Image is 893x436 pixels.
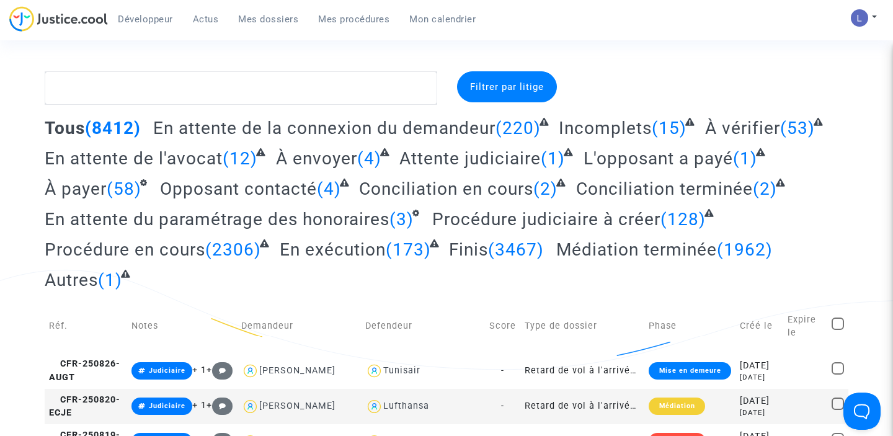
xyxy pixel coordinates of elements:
span: (53) [780,118,815,138]
span: Conciliation terminée [576,179,753,199]
span: (2) [753,179,777,199]
span: - [501,401,504,411]
a: Développeur [108,10,183,29]
span: En exécution [280,239,386,260]
span: (1) [98,270,122,290]
span: Filtrer par litige [470,81,544,92]
span: + 1 [192,365,207,375]
span: En attente du paramétrage des honoraires [45,209,389,229]
td: Demandeur [237,300,361,353]
span: Mon calendrier [409,14,476,25]
td: Defendeur [361,300,485,353]
span: (12) [223,148,257,169]
div: Mise en demeure [649,362,731,380]
div: Tunisair [383,365,420,376]
div: [PERSON_NAME] [259,401,335,411]
span: Mes procédures [318,14,389,25]
span: (2) [533,179,558,199]
img: icon-user.svg [365,362,383,380]
span: Médiation terminée [556,239,717,260]
span: Opposant contacté [160,179,317,199]
span: (58) [107,179,141,199]
div: [DATE] [740,407,779,418]
a: Actus [183,10,229,29]
span: (8412) [85,118,141,138]
td: Créé le [735,300,783,353]
td: Notes [127,300,237,353]
span: Tous [45,118,85,138]
span: (4) [357,148,381,169]
span: À payer [45,179,107,199]
a: Mes procédures [308,10,399,29]
iframe: Help Scout Beacon - Open [843,393,881,430]
span: CFR-250820-ECJE [49,394,120,419]
span: Actus [193,14,219,25]
span: (173) [386,239,431,260]
img: jc-logo.svg [9,6,108,32]
span: + [207,400,233,411]
td: Type de dossier [520,300,644,353]
span: + 1 [192,400,207,411]
span: En attente de l'avocat [45,148,223,169]
span: À envoyer [276,148,357,169]
img: icon-user.svg [241,362,259,380]
td: Retard de vol à l'arrivée (Règlement CE n°261/2004) [520,389,644,424]
img: icon-user.svg [241,398,259,416]
span: Judiciaire [149,402,185,410]
span: (3) [389,209,414,229]
div: [PERSON_NAME] [259,365,335,376]
span: À vérifier [705,118,780,138]
span: Autres [45,270,98,290]
div: Médiation [649,398,704,415]
img: icon-user.svg [365,398,383,416]
span: (220) [495,118,541,138]
td: Phase [644,300,735,353]
td: Score [485,300,520,353]
td: Retard de vol à l'arrivée (Règlement CE n°261/2004) [520,353,644,388]
span: Développeur [118,14,173,25]
span: (1) [733,148,757,169]
span: (128) [660,209,706,229]
span: Mes dossiers [238,14,298,25]
span: (2306) [205,239,261,260]
div: [DATE] [740,394,779,408]
span: (3467) [488,239,544,260]
span: Attente judiciaire [399,148,541,169]
a: Mes dossiers [228,10,308,29]
a: Mon calendrier [399,10,486,29]
span: - [501,365,504,376]
td: Réf. [45,300,127,353]
span: (1962) [717,239,773,260]
div: Lufthansa [383,401,429,411]
div: [DATE] [740,359,779,373]
div: [DATE] [740,372,779,383]
span: (1) [541,148,565,169]
span: Finis [449,239,488,260]
img: AATXAJzI13CaqkJmx-MOQUbNyDE09GJ9dorwRvFSQZdH=s96-c [851,9,868,27]
span: (15) [652,118,686,138]
span: + [207,365,233,375]
span: Judiciaire [149,367,185,375]
span: CFR-250826-AUGT [49,358,120,383]
span: Procédure judiciaire à créer [432,209,660,229]
span: En attente de la connexion du demandeur [153,118,495,138]
td: Expire le [783,300,827,353]
span: (4) [317,179,341,199]
span: L'opposant a payé [584,148,733,169]
span: Incomplets [559,118,652,138]
span: Procédure en cours [45,239,205,260]
span: Conciliation en cours [359,179,533,199]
